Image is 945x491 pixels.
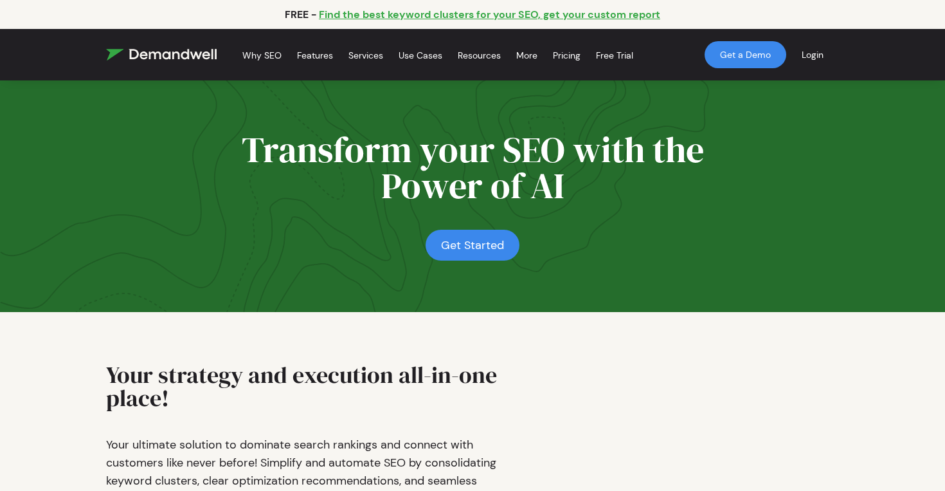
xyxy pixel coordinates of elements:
a: Use Cases [399,34,442,77]
a: Features [297,34,333,77]
a: Login [786,33,839,76]
a: Services [348,34,383,77]
a: Find the best keyword clusters for your SEO, get your custom report [319,8,660,21]
a: Resources [458,34,501,77]
img: Demandwell Logo [106,49,217,60]
a: Get Started [426,230,519,261]
a: Get a Demo [705,41,786,68]
p: FREE - [285,8,316,21]
h2: Your strategy and execution all-in-one place! [106,364,520,420]
a: Why SEO [242,34,282,77]
a: Free Trial [596,34,633,77]
a: Pricing [553,34,580,77]
a: More [516,34,537,77]
h2: Transform your SEO with the Power of AI [241,132,704,214]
